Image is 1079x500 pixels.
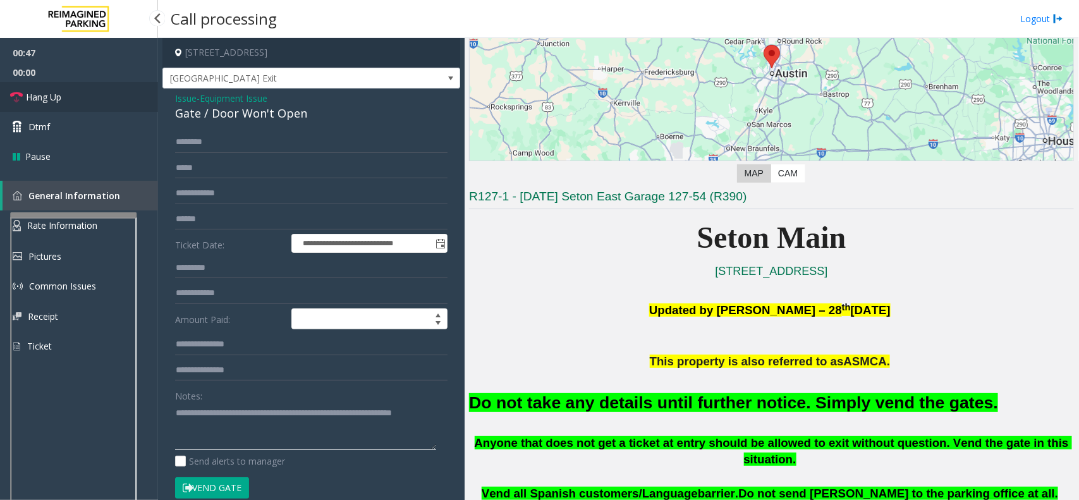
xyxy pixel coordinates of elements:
span: - [197,92,267,104]
span: Hang Up [26,90,61,104]
button: Vend Gate [175,477,249,499]
span: barrier. [698,487,738,500]
a: [STREET_ADDRESS] [716,265,828,277]
label: Map [737,164,771,183]
span: Decrease value [429,319,447,329]
span: Equipment Issue [200,92,267,105]
label: Ticket Date: [172,234,288,253]
img: 'icon' [13,191,22,200]
span: Issue [175,92,197,105]
label: Amount Paid: [172,308,288,330]
span: Updated by [PERSON_NAME] – 28 [649,303,842,317]
span: General Information [28,190,120,202]
span: [GEOGRAPHIC_DATA] Exit [163,68,400,88]
label: Send alerts to manager [175,454,285,468]
label: CAM [771,164,805,183]
font: Do not take any details until further notice. Simply vend the gates. [469,393,998,412]
h3: Call processing [164,3,283,34]
h3: R127-1 - [DATE] Seton East Garage 127-54 (R390) [469,188,1074,209]
span: Toggle popup [433,235,447,252]
span: [DATE] [851,303,891,317]
span: Seton Main [697,221,846,254]
a: Logout [1020,12,1063,25]
a: General Information [3,181,158,210]
span: Vend all Spanish customers/Language [482,487,698,500]
span: Dtmf [28,120,50,133]
span: Anyone that does not get a ticket at entry should be allowed to exit without question. Vend the g... [475,436,1072,466]
div: 1201 West 38th Street, Austin, TX [764,45,780,68]
span: ASMCA. [844,355,891,368]
img: logout [1053,12,1063,25]
span: th [842,302,851,312]
span: Do not send [PERSON_NAME] to the parking office at all. [738,487,1058,500]
span: This property is also referred to as [650,355,844,368]
label: Notes: [175,385,202,403]
span: Increase value [429,309,447,319]
span: Pause [25,150,51,163]
h4: [STREET_ADDRESS] [162,38,460,68]
div: Gate / Door Won't Open [175,105,448,122]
